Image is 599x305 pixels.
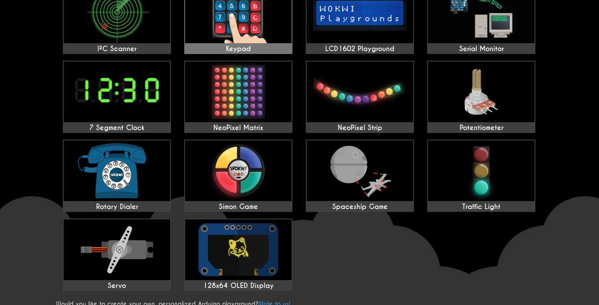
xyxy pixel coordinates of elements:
[64,124,170,132] div: 7 Segment Clock
[185,219,292,280] img: 128x64 OLED Display
[185,282,292,290] div: 128x64 OLED Display
[428,203,535,211] div: Traffic Light
[64,219,170,280] img: Servo
[185,124,292,132] div: NeoPixel Matrix
[428,140,535,201] img: Traffic Light
[184,61,292,133] a: NeoPixel Matrix
[63,140,171,212] a: Rotary Dialer
[63,219,171,291] a: Servo
[64,140,170,201] img: Rotary Dialer
[427,140,535,212] a: Traffic Light
[184,140,292,212] a: Simon Game
[307,61,413,122] img: NeoPixel Strip
[427,61,535,133] a: Potentiometer
[307,203,413,211] div: Spaceship Game
[307,140,413,201] img: Spaceship Game
[64,203,170,211] div: Rotary Dialer
[185,61,292,122] img: NeoPixel Matrix
[185,203,292,211] div: Simon Game
[307,124,413,132] div: NeoPixel Strip
[306,140,414,212] a: Spaceship Game
[307,45,413,53] div: LCD1602 Playground
[64,45,170,53] div: I²C Scanner
[428,124,535,132] div: Potentiometer
[64,61,170,122] img: 7 Segment Clock
[64,282,170,290] div: Servo
[428,61,535,122] img: Potentiometer
[185,140,292,201] img: Simon Game
[184,219,292,291] a: 128x64 OLED Display
[185,45,292,53] div: Keypad
[63,61,171,133] a: 7 Segment Clock
[306,61,414,133] a: NeoPixel Strip
[428,45,535,53] div: Serial Monitor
